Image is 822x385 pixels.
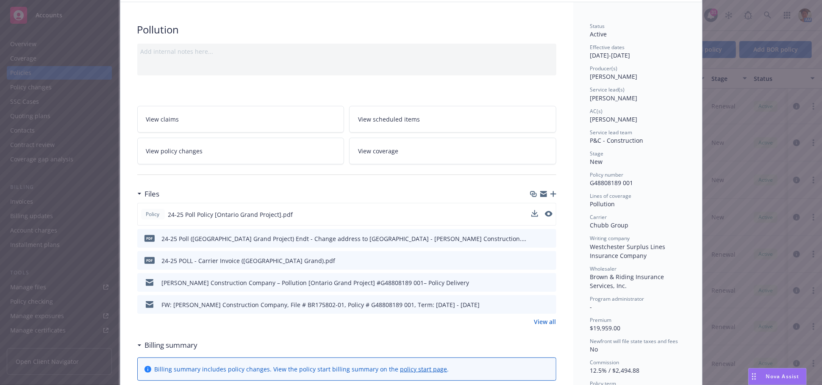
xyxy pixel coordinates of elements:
span: Producer(s) [590,65,618,72]
span: New [590,158,603,166]
span: Effective dates [590,44,625,51]
a: View scheduled items [349,106,556,133]
div: 24-25 POLL - Carrier Invoice ([GEOGRAPHIC_DATA] Grand).pdf [162,256,336,265]
div: 24-25 Poll ([GEOGRAPHIC_DATA] Grand Project) Endt - Change address to [GEOGRAPHIC_DATA] - [PERSON... [162,234,528,243]
span: Active [590,30,607,38]
span: Status [590,22,605,30]
div: [PERSON_NAME] Construction Company – Pollution [Ontario Grand Project] #G48808189 001– Policy Del... [162,278,469,287]
div: Billing summary includes policy changes. View the policy start billing summary on the . [155,365,449,374]
span: [PERSON_NAME] [590,72,638,80]
div: [DATE] - [DATE] [590,44,685,60]
span: pdf [144,257,155,263]
span: View policy changes [146,147,203,155]
span: Westchester Surplus Lines Insurance Company [590,243,667,260]
span: Brown & Riding Insurance Services, Inc. [590,273,666,290]
span: [PERSON_NAME] [590,94,638,102]
div: Pollution [590,199,685,208]
span: View coverage [358,147,398,155]
a: View all [534,317,556,326]
span: View scheduled items [358,115,420,124]
span: 24-25 Poll Policy [Ontario Grand Project].pdf [168,210,293,219]
a: policy start page [400,365,447,373]
button: preview file [545,256,553,265]
a: View policy changes [137,138,344,164]
span: Program administrator [590,295,644,302]
span: Service lead team [590,129,633,136]
div: Pollution [137,22,556,37]
span: AC(s) [590,108,603,115]
div: FW: [PERSON_NAME] Construction Company, File # BR175802-01, Policy # G48808189 001, Term: [DATE] ... [162,300,480,309]
span: Premium [590,316,612,324]
span: $19,959.00 [590,324,621,332]
button: preview file [545,234,553,243]
h3: Files [145,188,160,199]
div: Add internal notes here... [141,47,553,56]
span: Commission [590,359,619,366]
div: Billing summary [137,340,198,351]
a: View coverage [349,138,556,164]
a: View claims [137,106,344,133]
h3: Billing summary [145,340,198,351]
span: Wholesaler [590,265,617,272]
span: No [590,345,598,353]
button: download file [532,256,539,265]
span: Lines of coverage [590,192,632,199]
button: preview file [545,210,553,219]
span: Writing company [590,235,630,242]
button: download file [532,278,539,287]
button: download file [532,234,539,243]
span: Stage [590,150,604,157]
span: Policy number [590,171,624,178]
div: Files [137,188,160,199]
button: download file [532,300,539,309]
button: preview file [545,278,553,287]
button: preview file [545,300,553,309]
span: Policy [144,211,161,218]
span: G48808189 001 [590,179,633,187]
button: preview file [545,211,553,217]
span: Nova Assist [766,373,800,380]
span: Carrier [590,213,607,221]
button: download file [531,210,538,217]
span: pdf [144,235,155,241]
button: download file [531,210,538,219]
button: Nova Assist [748,368,807,385]
span: P&C - Construction [590,136,644,144]
div: Drag to move [749,368,759,385]
span: Service lead(s) [590,86,625,93]
span: Chubb Group [590,221,629,229]
span: View claims [146,115,179,124]
span: - [590,303,592,311]
span: 12.5% / $2,494.88 [590,366,640,374]
span: Newfront will file state taxes and fees [590,338,678,345]
span: [PERSON_NAME] [590,115,638,123]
